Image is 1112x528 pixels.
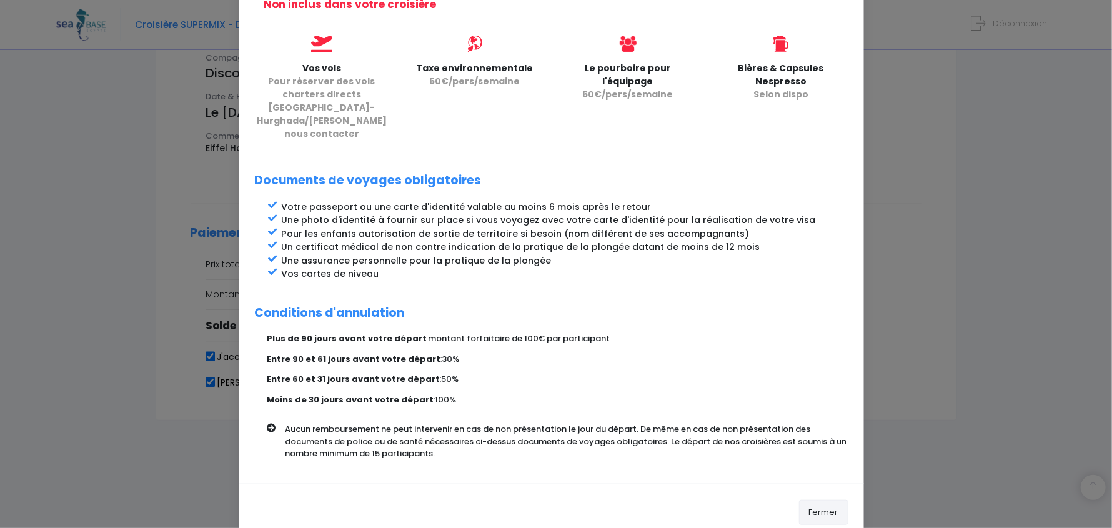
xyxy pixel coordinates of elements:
[255,174,848,188] h2: Documents de voyages obligatoires
[282,267,848,281] li: Vos cartes de niveau
[429,332,610,344] span: montant forfaitaire de 100€ par participant
[267,332,427,344] strong: Plus de 90 jours avant votre départ
[753,88,808,101] span: Selon dispo
[773,36,788,52] img: icon_biere.svg
[267,353,848,366] p: :
[561,62,695,101] p: Le pourboire pour l'équipage
[430,75,520,87] span: 50€/pers/semaine
[435,394,457,406] span: 100%
[467,36,484,52] img: icon_environment.svg
[255,62,389,141] p: Vos vols
[620,36,637,52] img: icon_users@2x.png
[442,373,459,385] span: 50%
[285,423,858,460] p: Aucun remboursement ne peut intervenir en cas de non présentation le jour du départ. De même en c...
[257,75,387,140] span: Pour réserver des vols charters directs [GEOGRAPHIC_DATA]-Hurghada/[PERSON_NAME] nous contacter
[267,373,848,386] p: :
[282,227,848,241] li: Pour les enfants autorisation de sortie de territoire si besoin (nom différent de ses accompagnants)
[267,373,440,385] strong: Entre 60 et 31 jours avant votre départ
[408,62,542,88] p: Taxe environnementale
[267,332,848,345] p: :
[282,201,848,214] li: Votre passeport ou une carte d'identité valable au moins 6 mois après le retour
[255,306,848,321] h2: Conditions d'annulation
[714,62,848,101] p: Bières & Capsules Nespresso
[311,36,332,52] img: icon_vols.svg
[442,353,460,365] span: 30%
[267,394,848,406] p: :
[282,214,848,227] li: Une photo d'identité à fournir sur place si vous voyagez avec votre carte d'identité pour la réal...
[282,241,848,254] li: Un certificat médical de non contre indication de la pratique de la plongée datant de moins de 12...
[282,254,848,267] li: Une assurance personnelle pour la pratique de la plongée
[267,394,434,406] strong: Moins de 30 jours avant votre départ
[267,353,441,365] strong: Entre 90 et 61 jours avant votre départ
[583,88,673,101] span: 60€/pers/semaine
[799,500,848,525] button: Fermer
